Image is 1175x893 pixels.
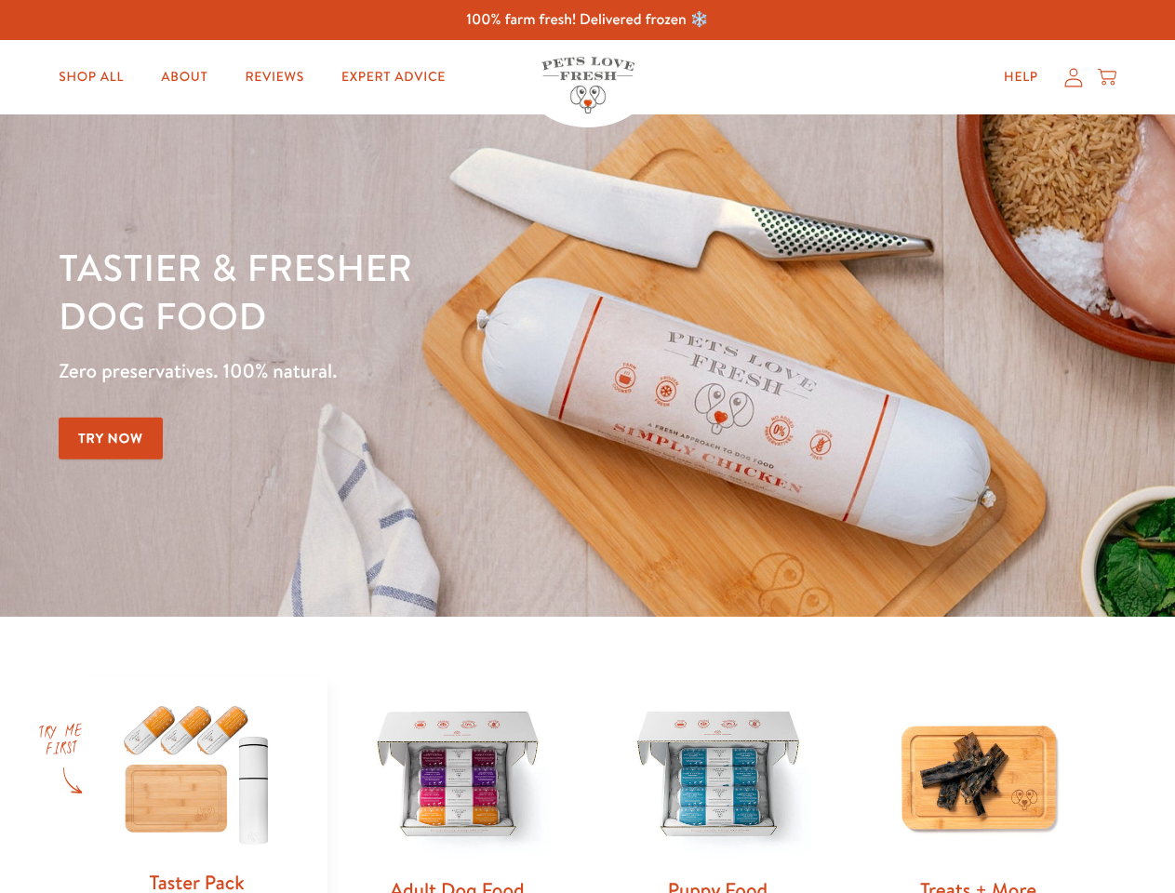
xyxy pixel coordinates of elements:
img: Pets Love Fresh [541,57,634,113]
a: Reviews [230,59,318,96]
a: Try Now [59,418,163,460]
a: Help [989,59,1053,96]
p: Zero preservatives. 100% natural. [59,354,764,388]
a: About [146,59,222,96]
a: Expert Advice [327,59,461,96]
a: Shop All [44,59,139,96]
h1: Tastier & fresher dog food [59,243,764,340]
